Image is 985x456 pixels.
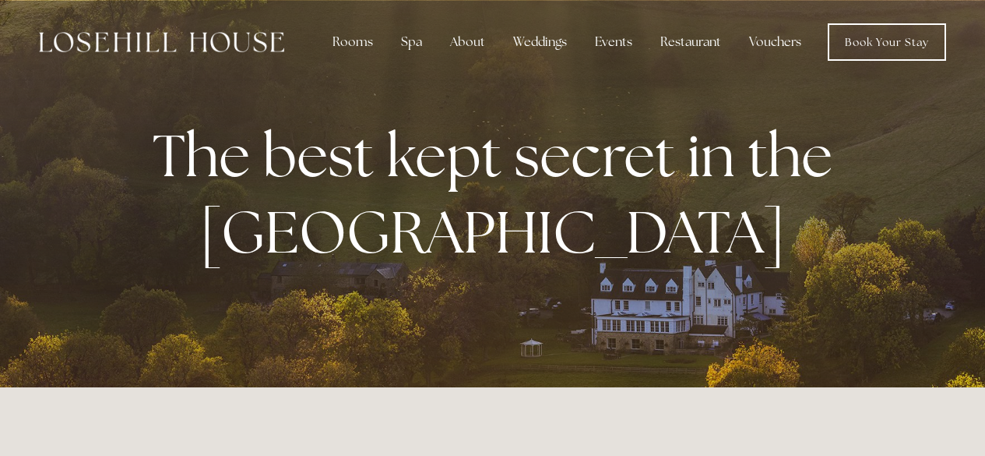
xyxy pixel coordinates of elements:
[320,27,385,58] div: Rooms
[582,27,645,58] div: Events
[501,27,579,58] div: Weddings
[153,117,845,270] strong: The best kept secret in the [GEOGRAPHIC_DATA]
[737,27,814,58] a: Vouchers
[438,27,498,58] div: About
[648,27,733,58] div: Restaurant
[39,32,284,52] img: Losehill House
[389,27,434,58] div: Spa
[828,23,946,61] a: Book Your Stay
